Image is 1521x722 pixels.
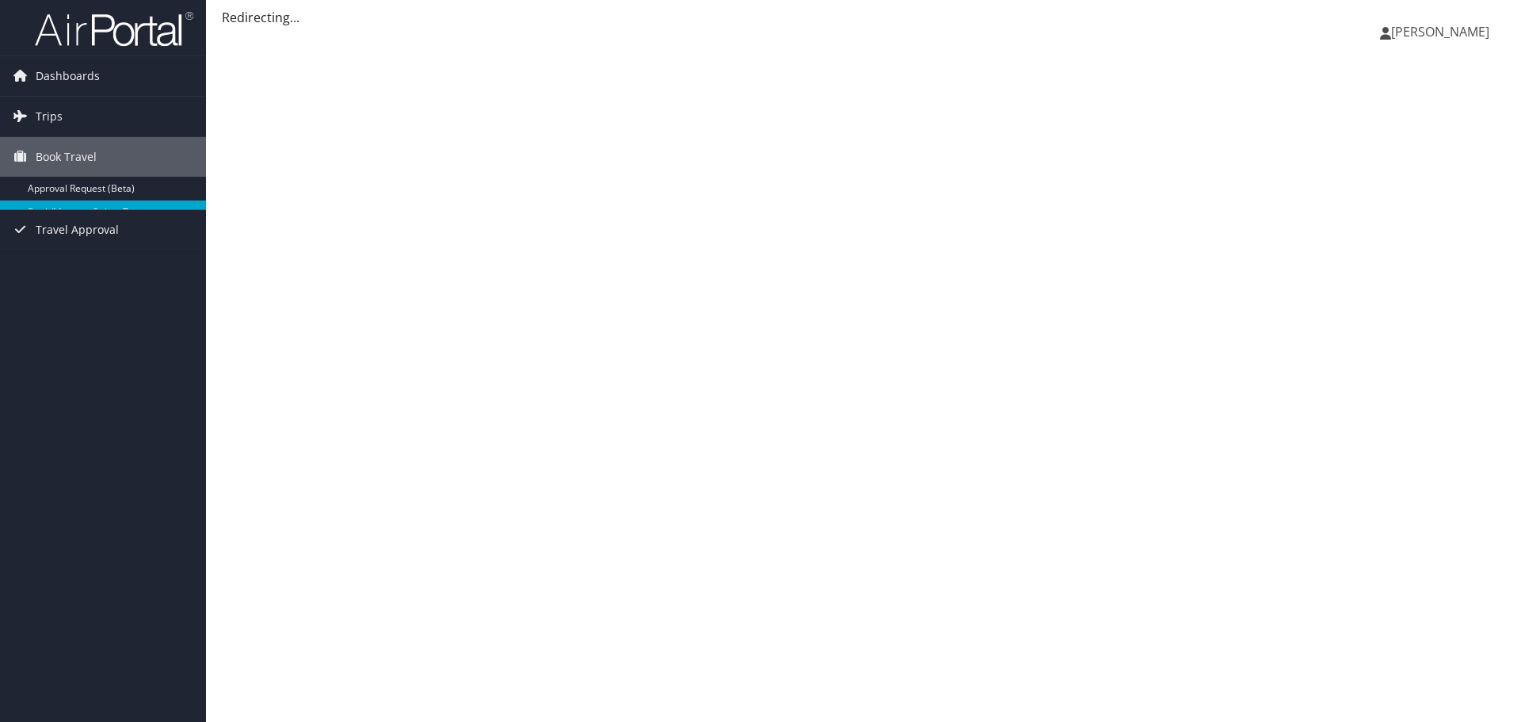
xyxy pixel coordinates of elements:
[222,8,1505,27] div: Redirecting...
[36,97,63,136] span: Trips
[36,137,97,177] span: Book Travel
[1380,8,1505,55] a: [PERSON_NAME]
[35,10,193,48] img: airportal-logo.png
[36,210,119,250] span: Travel Approval
[36,56,100,96] span: Dashboards
[1391,23,1489,40] span: [PERSON_NAME]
